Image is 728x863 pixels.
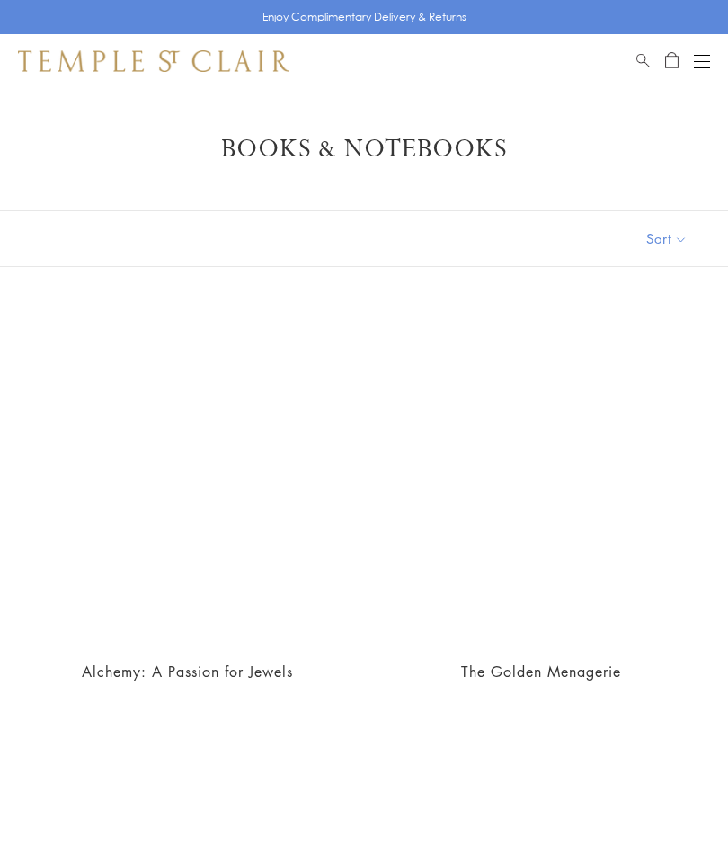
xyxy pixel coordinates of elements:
[665,50,679,72] a: Open Shopping Bag
[18,50,289,72] img: Temple St. Clair
[262,8,466,26] p: Enjoy Complimentary Delivery & Returns
[638,778,710,845] iframe: Gorgias live chat messenger
[606,211,728,266] button: Show sort by
[22,312,353,644] a: Alchemy: A Passion for Jewels
[45,133,683,165] h1: Books & Notebooks
[636,50,650,72] a: Search
[82,662,293,681] a: Alchemy: A Passion for Jewels
[461,662,621,681] a: The Golden Menagerie
[375,312,706,644] a: The Golden Menagerie
[694,50,710,72] button: Open navigation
